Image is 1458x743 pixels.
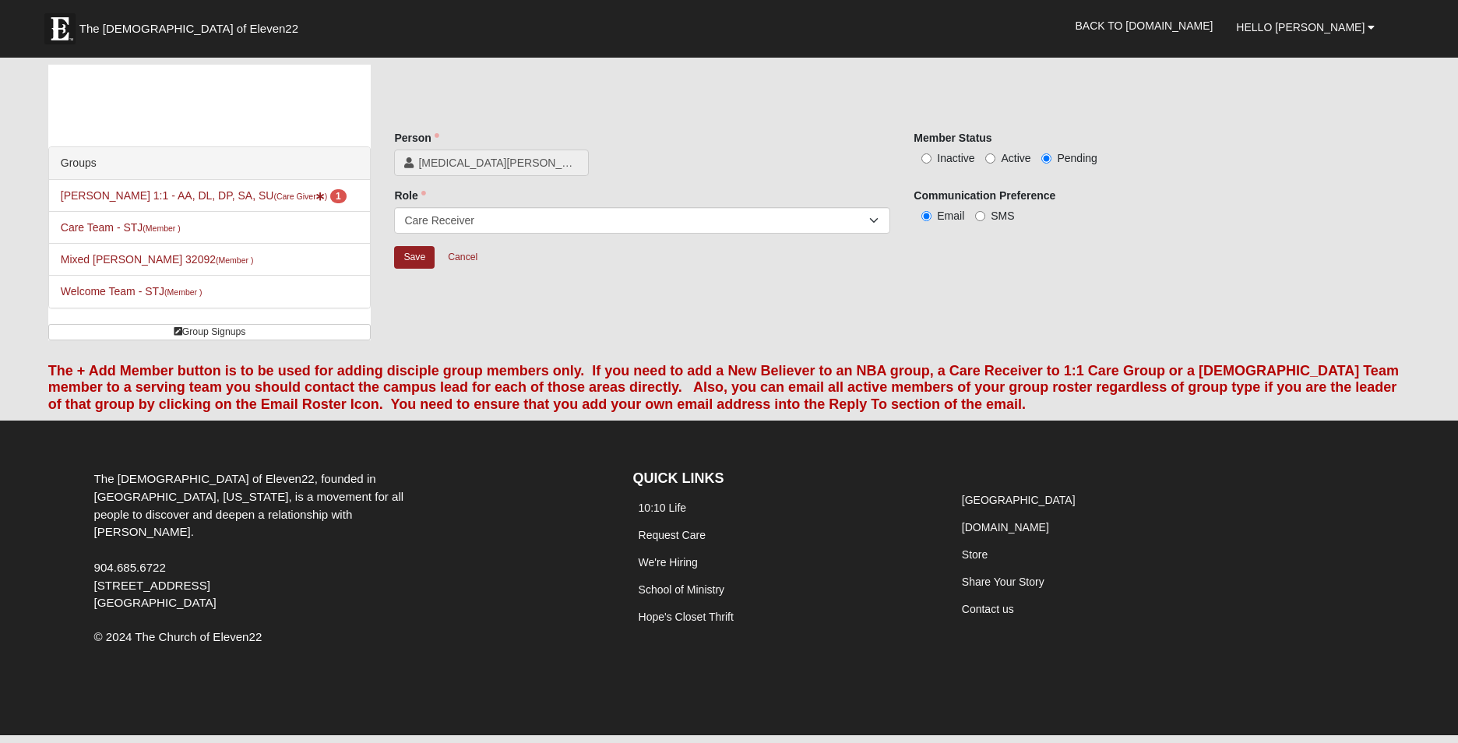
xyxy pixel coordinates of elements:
[1064,6,1225,45] a: Back to [DOMAIN_NAME]
[1236,21,1365,33] span: Hello [PERSON_NAME]
[94,596,217,609] span: [GEOGRAPHIC_DATA]
[985,153,995,164] input: Active
[330,189,347,203] span: number of pending members
[394,246,435,269] input: Alt+s
[991,210,1014,222] span: SMS
[61,285,202,298] a: Welcome Team - STJ(Member )
[79,21,298,37] span: The [DEMOGRAPHIC_DATA] of Eleven22
[1001,152,1030,164] span: Active
[639,583,724,596] a: School of Ministry
[1057,152,1097,164] span: Pending
[273,192,327,201] small: (Care Giver )
[94,630,262,643] span: © 2024 The Church of Eleven22
[921,153,931,164] input: Inactive
[48,363,1399,412] font: The + Add Member button is to be used for adding disciple group members only. If you need to add ...
[44,13,76,44] img: Eleven22 logo
[143,224,180,233] small: (Member )
[639,529,706,541] a: Request Care
[937,210,964,222] span: Email
[438,245,488,269] a: Cancel
[394,130,438,146] label: Person
[37,5,348,44] a: The [DEMOGRAPHIC_DATA] of Eleven22
[914,130,991,146] label: Member Status
[216,255,253,265] small: (Member )
[1224,8,1386,47] a: Hello [PERSON_NAME]
[975,211,985,221] input: SMS
[937,152,974,164] span: Inactive
[962,521,1049,533] a: [DOMAIN_NAME]
[394,188,425,203] label: Role
[962,494,1076,506] a: [GEOGRAPHIC_DATA]
[418,155,579,171] span: [MEDICAL_DATA][PERSON_NAME]
[914,188,1055,203] label: Communication Preference
[639,611,734,623] a: Hope's Closet Thrift
[1041,153,1051,164] input: Pending
[48,324,372,340] a: Group Signups
[49,147,371,180] div: Groups
[962,548,988,561] a: Store
[83,470,442,612] div: The [DEMOGRAPHIC_DATA] of Eleven22, founded in [GEOGRAPHIC_DATA], [US_STATE], is a movement for a...
[962,603,1014,615] a: Contact us
[61,253,254,266] a: Mixed [PERSON_NAME] 32092(Member )
[61,189,347,202] a: [PERSON_NAME] 1:1 - AA, DL, DP, SA, SU(Care Giver) 1
[61,221,181,234] a: Care Team - STJ(Member )
[639,556,698,569] a: We're Hiring
[633,470,933,488] h4: QUICK LINKS
[962,576,1044,588] a: Share Your Story
[639,502,687,514] a: 10:10 Life
[921,211,931,221] input: Email
[164,287,202,297] small: (Member )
